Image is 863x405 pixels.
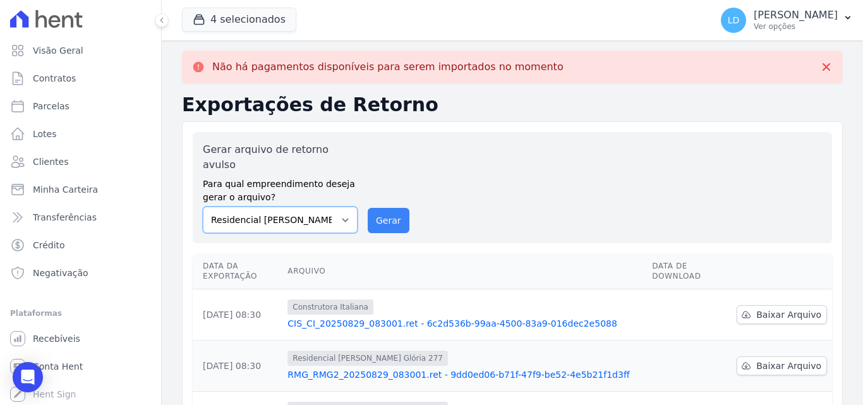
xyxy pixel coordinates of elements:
a: Parcelas [5,94,156,119]
a: RMG_RMG2_20250829_083001.ret - 9dd0ed06-b71f-47f9-be52-4e5b21f1d3ff [287,368,642,381]
button: LD [PERSON_NAME] Ver opções [711,3,863,38]
span: Contratos [33,72,76,85]
span: Clientes [33,155,68,168]
span: Lotes [33,128,57,140]
label: Gerar arquivo de retorno avulso [203,142,358,172]
button: Gerar [368,208,409,233]
td: [DATE] 08:30 [193,289,282,341]
th: Arquivo [282,253,647,289]
p: Não há pagamentos disponíveis para serem importados no momento [212,61,564,73]
span: Baixar Arquivo [756,360,821,372]
a: Crédito [5,233,156,258]
span: Baixar Arquivo [756,308,821,321]
button: 4 selecionados [182,8,296,32]
a: CIS_CI_20250829_083001.ret - 6c2d536b-99aa-4500-83a9-016dec2e5088 [287,317,642,330]
a: Contratos [5,66,156,91]
td: [DATE] 08:30 [193,341,282,392]
a: Minha Carteira [5,177,156,202]
span: Visão Geral [33,44,83,57]
a: Lotes [5,121,156,147]
label: Para qual empreendimento deseja gerar o arquivo? [203,172,358,204]
a: Recebíveis [5,326,156,351]
h2: Exportações de Retorno [182,94,843,116]
p: Ver opções [754,21,838,32]
span: Negativação [33,267,88,279]
span: Parcelas [33,100,69,112]
div: Plataformas [10,306,151,321]
a: Baixar Arquivo [737,356,827,375]
p: [PERSON_NAME] [754,9,838,21]
th: Data da Exportação [193,253,282,289]
a: Visão Geral [5,38,156,63]
div: Open Intercom Messenger [13,362,43,392]
span: Transferências [33,211,97,224]
a: Negativação [5,260,156,286]
a: Clientes [5,149,156,174]
span: Crédito [33,239,65,251]
th: Data de Download [647,253,732,289]
a: Transferências [5,205,156,230]
span: Minha Carteira [33,183,98,196]
a: Conta Hent [5,354,156,379]
span: Residencial [PERSON_NAME] Glória 277 [287,351,448,366]
span: LD [728,16,740,25]
span: Construtora Italiana [287,299,373,315]
a: Baixar Arquivo [737,305,827,324]
span: Conta Hent [33,360,83,373]
span: Recebíveis [33,332,80,345]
